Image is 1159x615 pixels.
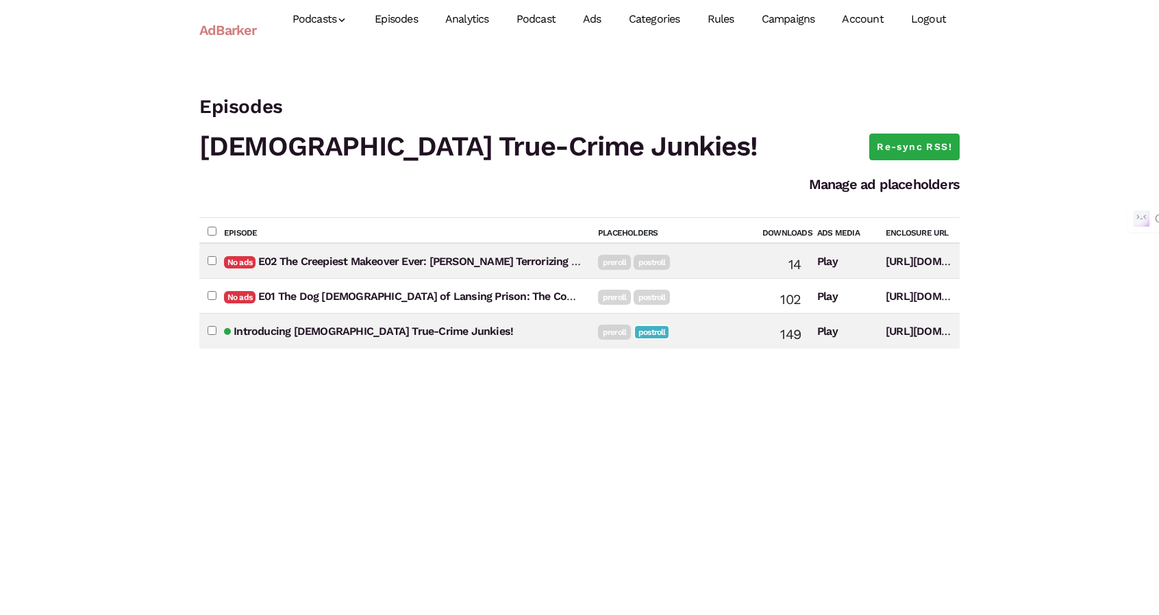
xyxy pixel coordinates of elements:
[634,325,670,340] a: postroll
[216,217,590,242] th: Episode
[817,325,838,338] a: Play
[258,290,791,303] a: E01 The Dog [DEMOGRAPHIC_DATA] of Lansing Prison: The Conviction and Redemption of [PERSON_NAME]
[598,325,631,340] a: preroll
[199,127,960,166] h1: [DEMOGRAPHIC_DATA] True-Crime Junkies!
[754,217,809,242] th: Downloads
[234,325,513,338] a: Introducing [DEMOGRAPHIC_DATA] True-Crime Junkies!
[817,255,838,268] a: Play
[598,255,631,270] a: preroll
[634,255,670,270] a: postroll
[224,256,256,268] span: No ads
[199,14,257,46] a: AdBarker
[869,134,960,161] a: Re-sync RSS!
[817,290,838,303] a: Play
[809,176,960,192] a: Manage ad placeholders
[590,217,754,242] th: Placeholders
[780,291,801,307] span: 102
[258,255,606,268] a: E02 The Creepiest Makeover Ever: [PERSON_NAME] Terrorizing Crimes
[1091,547,1143,599] iframe: Drift Widget Chat Controller
[788,256,801,273] span: 14
[598,290,631,305] a: preroll
[877,217,960,242] th: Enclosure URL
[809,217,877,242] th: Ads Media
[199,93,960,121] h3: Episodes
[224,291,256,303] span: No ads
[780,326,801,342] span: 149
[634,290,670,305] a: postroll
